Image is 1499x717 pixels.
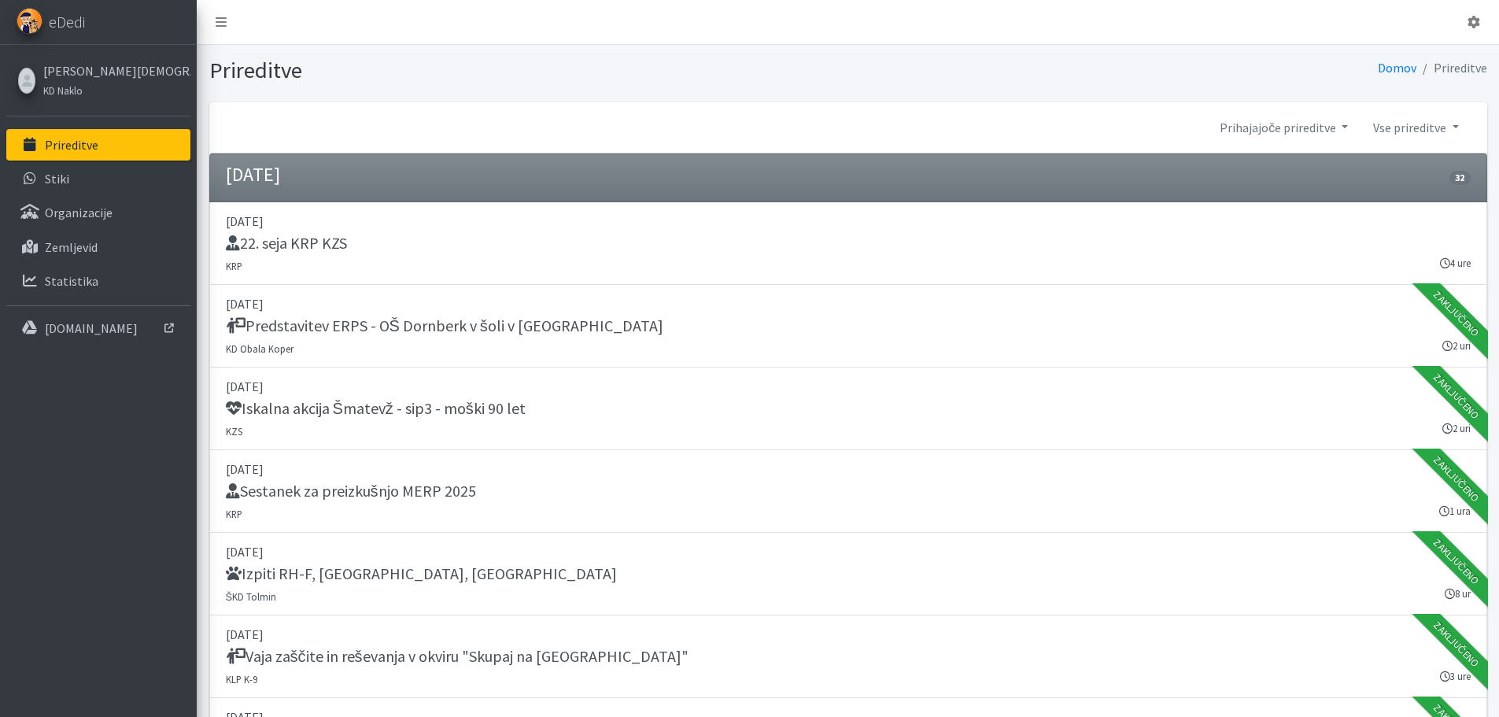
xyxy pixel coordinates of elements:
[226,294,1471,313] p: [DATE]
[43,61,186,80] a: [PERSON_NAME][DEMOGRAPHIC_DATA]
[45,171,69,187] p: Stiki
[1207,112,1361,143] a: Prihajajoče prireditve
[209,57,843,84] h1: Prireditve
[226,234,347,253] h5: 22. seja KRP KZS
[1416,57,1487,79] li: Prireditve
[43,80,186,99] a: KD Naklo
[1361,112,1471,143] a: Vse prireditve
[209,615,1487,698] a: [DATE] Vaja zaščite in reševanja v okviru "Skupaj na [GEOGRAPHIC_DATA]" KLP K-9 3 ure Zaključeno
[226,399,526,418] h5: Iskalna akcija Šmatevž - sip3 - moški 90 let
[1449,171,1470,185] span: 32
[17,8,42,34] img: eDedi
[226,590,277,603] small: ŠKD Tolmin
[209,450,1487,533] a: [DATE] Sestanek za preizkušnjo MERP 2025 KRP 1 ura Zaključeno
[209,368,1487,450] a: [DATE] Iskalna akcija Šmatevž - sip3 - moški 90 let KZS 2 uri Zaključeno
[45,273,98,289] p: Statistika
[226,212,1471,231] p: [DATE]
[226,342,294,355] small: KD Obala Koper
[226,508,242,520] small: KRP
[226,673,257,686] small: KLP K-9
[226,316,663,335] h5: Predstavitev ERPS - OŠ Dornberk v šoli v [GEOGRAPHIC_DATA]
[226,564,617,583] h5: Izpiti RH-F, [GEOGRAPHIC_DATA], [GEOGRAPHIC_DATA]
[45,137,98,153] p: Prireditve
[45,239,98,255] p: Zemljevid
[6,197,190,228] a: Organizacije
[6,312,190,344] a: [DOMAIN_NAME]
[49,10,85,34] span: eDedi
[226,460,1471,479] p: [DATE]
[45,320,138,336] p: [DOMAIN_NAME]
[45,205,113,220] p: Organizacije
[226,482,476,501] h5: Sestanek za preizkušnjo MERP 2025
[226,647,689,666] h5: Vaja zaščite in reševanja v okviru "Skupaj na [GEOGRAPHIC_DATA]"
[226,542,1471,561] p: [DATE]
[226,425,242,438] small: KZS
[226,625,1471,644] p: [DATE]
[209,285,1487,368] a: [DATE] Predstavitev ERPS - OŠ Dornberk v šoli v [GEOGRAPHIC_DATA] KD Obala Koper 2 uri Zaključeno
[209,533,1487,615] a: [DATE] Izpiti RH-F, [GEOGRAPHIC_DATA], [GEOGRAPHIC_DATA] ŠKD Tolmin 8 ur Zaključeno
[6,129,190,161] a: Prireditve
[6,231,190,263] a: Zemljevid
[226,260,242,272] small: KRP
[6,163,190,194] a: Stiki
[226,377,1471,396] p: [DATE]
[6,265,190,297] a: Statistika
[1378,60,1416,76] a: Domov
[226,164,280,187] h4: [DATE]
[43,84,83,97] small: KD Naklo
[209,202,1487,285] a: [DATE] 22. seja KRP KZS KRP 4 ure
[1440,256,1471,271] small: 4 ure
